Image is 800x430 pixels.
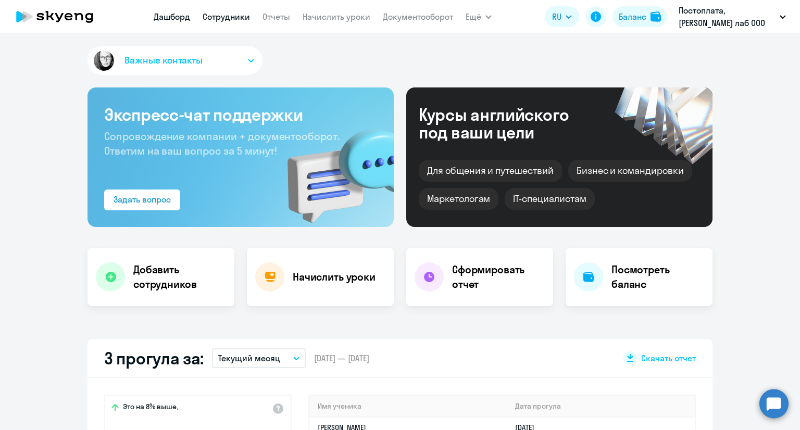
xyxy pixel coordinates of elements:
a: Начислить уроки [303,11,370,22]
img: avatar [92,48,116,73]
span: Скачать отчет [641,352,696,364]
h4: Посмотреть баланс [611,262,704,292]
h2: 3 прогула за: [104,348,204,369]
div: Маркетологам [419,188,498,210]
a: Сотрудники [203,11,250,22]
div: Для общения и путешествий [419,160,562,182]
img: balance [651,11,661,22]
th: Дата прогула [507,396,695,417]
p: Постоплата, [PERSON_NAME] лаб ООО [679,4,776,29]
h4: Добавить сотрудников [133,262,226,292]
button: RU [545,6,579,27]
h4: Начислить уроки [293,270,376,284]
button: Постоплата, [PERSON_NAME] лаб ООО [673,4,791,29]
div: Курсы английского под ваши цели [419,106,597,141]
button: Текущий месяц [212,348,306,368]
span: Это на 8% выше, [123,402,178,414]
span: Важные контакты [124,54,203,67]
button: Балансbalance [612,6,667,27]
span: Сопровождение компании + документооборот. Ответим на ваш вопрос за 5 минут! [104,130,340,157]
h4: Сформировать отчет [452,262,545,292]
p: Текущий месяц [218,352,280,364]
button: Задать вопрос [104,189,180,210]
span: RU [552,10,561,23]
th: Имя ученика [309,396,507,417]
div: Бизнес и командировки [568,160,692,182]
span: [DATE] — [DATE] [314,352,369,364]
div: Задать вопрос [114,193,171,206]
img: bg-img [272,110,394,227]
a: Дашборд [154,11,190,22]
h3: Экспресс-чат поддержки [104,104,377,125]
a: Документооборот [383,11,453,22]
span: Ещё [466,10,481,23]
div: Баланс [619,10,646,23]
div: IT-специалистам [505,188,594,210]
button: Ещё [466,6,492,27]
button: Важные контакты [87,46,262,75]
a: Отчеты [262,11,290,22]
